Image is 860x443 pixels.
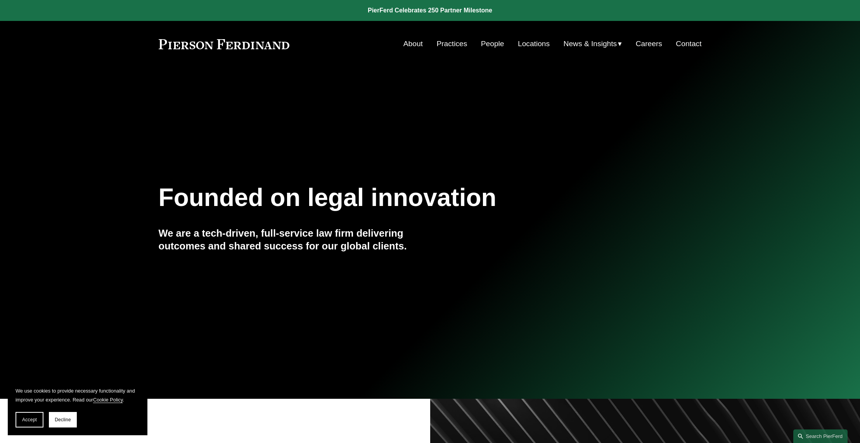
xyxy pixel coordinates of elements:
[159,227,430,252] h4: We are a tech-driven, full-service law firm delivering outcomes and shared success for our global...
[8,379,147,435] section: Cookie banner
[55,417,71,422] span: Decline
[159,183,611,212] h1: Founded on legal innovation
[403,36,423,51] a: About
[793,429,848,443] a: Search this site
[636,36,662,51] a: Careers
[436,36,467,51] a: Practices
[564,36,622,51] a: folder dropdown
[22,417,37,422] span: Accept
[49,412,77,427] button: Decline
[16,386,140,404] p: We use cookies to provide necessary functionality and improve your experience. Read our .
[16,412,43,427] button: Accept
[93,397,123,403] a: Cookie Policy
[564,37,617,51] span: News & Insights
[518,36,550,51] a: Locations
[676,36,701,51] a: Contact
[481,36,504,51] a: People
